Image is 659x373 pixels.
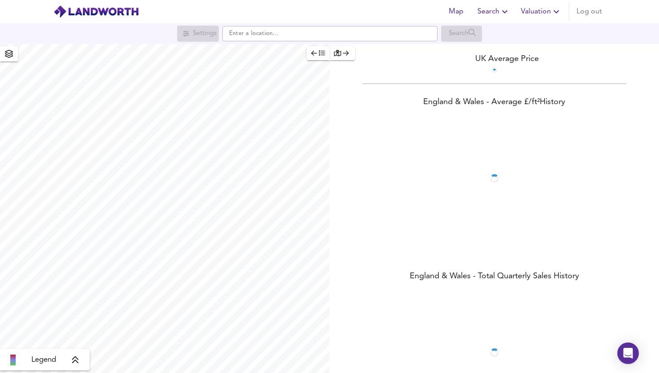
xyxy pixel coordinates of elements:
[31,355,56,365] span: Legend
[577,5,602,18] span: Log out
[521,5,562,18] span: Valuation
[573,3,606,21] button: Log out
[477,5,510,18] span: Search
[617,342,639,364] div: Open Intercom Messenger
[442,3,470,21] button: Map
[222,26,438,41] input: Enter a location...
[329,271,659,283] div: England & Wales - Total Quarterly Sales History
[517,3,565,21] button: Valuation
[329,97,659,109] div: England & Wales - Average £/ ft² History
[441,26,482,42] div: Search for a location first or explore the map
[329,53,659,65] div: UK Average Price
[177,26,219,42] div: Search for a location first or explore the map
[445,5,467,18] span: Map
[53,5,139,18] img: logo
[474,3,514,21] button: Search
